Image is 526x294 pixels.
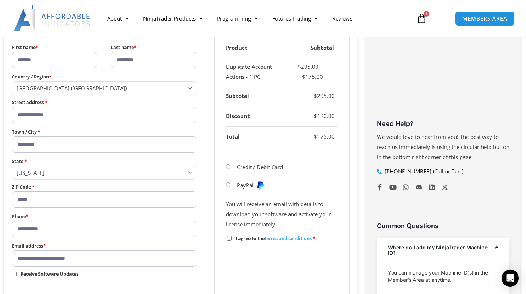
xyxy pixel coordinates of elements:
label: Street address [12,98,196,107]
span: Massachusetts [17,169,185,176]
label: Last name [111,43,196,52]
span: $ [314,92,317,99]
a: 1 [406,8,438,29]
label: State [12,157,196,166]
strong: Total [226,133,240,140]
bdi: 120.00 [314,112,335,119]
span: We would love to hear from you! The best way to reach us immediately is using the circular help b... [377,133,509,160]
input: Receive Software Updates [12,272,17,276]
h3: Need Help? [377,119,509,128]
td: Duplicate Account Actions - 1 PC [226,58,285,86]
label: Email address [12,241,196,250]
th: Subtotal [285,38,338,58]
span: [PHONE_NUMBER] (Call or Text) [383,167,463,177]
th: Discount [226,106,285,127]
label: First name [12,43,97,52]
span: Receive Software Updates [20,271,78,277]
bdi: 175.00 [314,133,335,140]
label: Town / City [12,127,196,136]
span: State [12,166,196,179]
h3: Common Questions [377,222,509,230]
input: I agree to theterms and conditions * [227,236,232,241]
label: ZIP Code [12,182,196,191]
p: You can manage your Machine ID(s) in the Member’s Area at anytime. [388,269,498,284]
abbr: required [313,235,315,241]
span: $ [302,73,305,80]
span: I agree to the [235,235,312,241]
a: Where do I add my NinjaTrader Machine ID? [388,244,488,256]
label: Credit / Debit Card [237,163,283,171]
div: Where do I add my NinjaTrader Machine ID? [377,238,509,262]
div: Where do I add my NinjaTrader Machine ID? [377,262,509,293]
label: PayPal [237,181,265,189]
a: Reviews [325,10,360,27]
a: Futures Trading [265,10,325,27]
span: United States (US) [17,85,185,92]
bdi: 295.00 [298,63,319,70]
span: Country / Region [12,81,196,95]
a: Programming [210,10,265,27]
img: LogoAI | Affordable Indicators – NinjaTrader [14,5,91,31]
p: You will receive an email with details to download your software and activate your license immedi... [226,199,338,230]
strong: Subtotal [226,92,249,99]
span: $ [298,63,301,70]
span: MEMBERS AREA [462,16,507,21]
div: Open Intercom Messenger [502,270,519,287]
label: Country / Region [12,72,196,81]
span: - [312,112,314,119]
a: terms and conditions [265,235,312,241]
a: About [100,10,136,27]
label: Phone [12,212,196,221]
img: PayPal [256,181,265,190]
bdi: 175.00 [302,73,323,80]
bdi: 295.00 [314,92,335,99]
nav: Menu [100,10,410,27]
th: Product [226,38,285,58]
span: $ [314,112,317,119]
a: MEMBERS AREA [455,11,515,26]
span: 1 [424,11,429,17]
a: NinjaTrader Products [136,10,210,27]
span: $ [314,133,317,140]
iframe: Customer reviews powered by Trustpilot [377,64,509,118]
